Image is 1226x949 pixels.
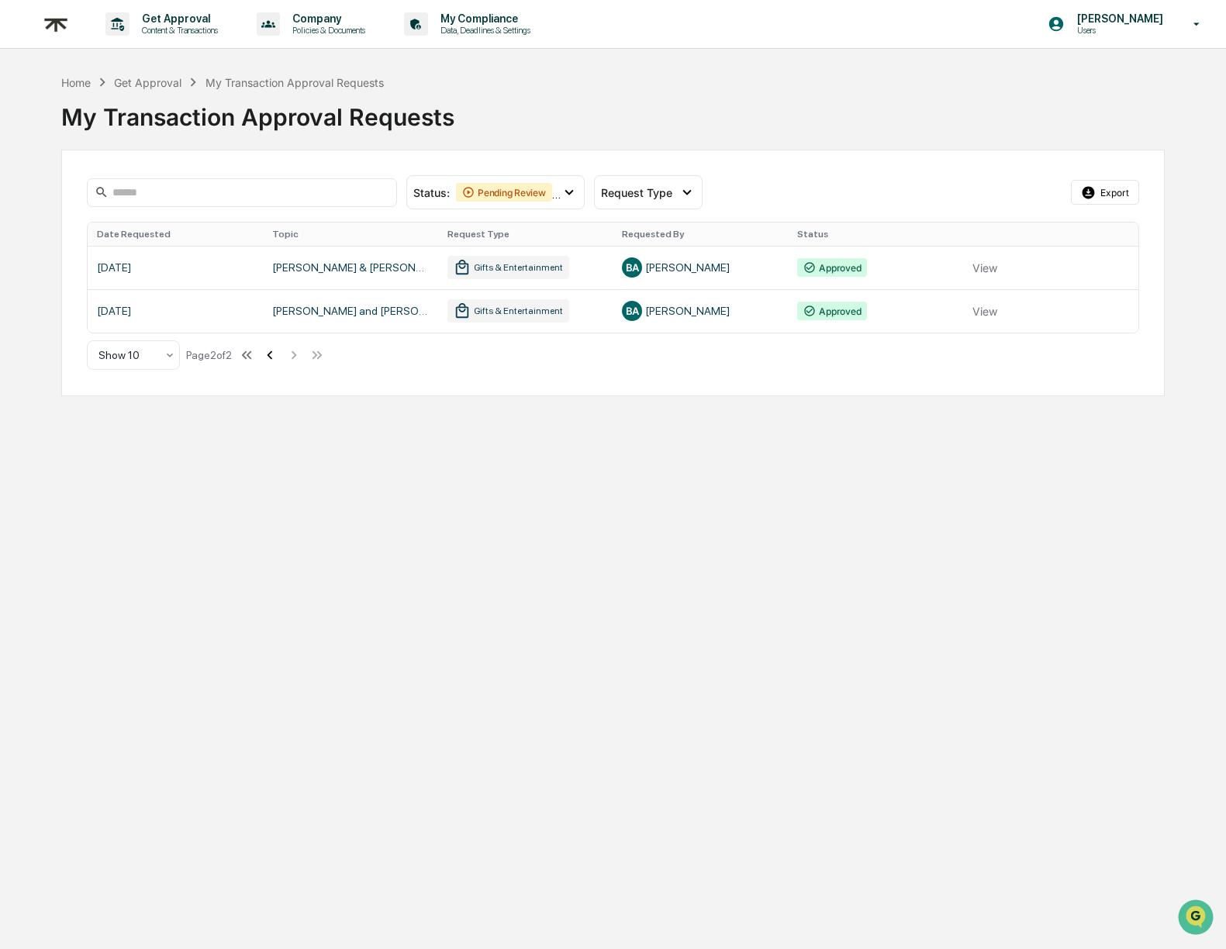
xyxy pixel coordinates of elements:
[1065,12,1171,25] p: [PERSON_NAME]
[61,76,91,89] div: Home
[613,223,788,246] th: Requested By
[601,186,672,199] span: Request Type
[280,12,373,25] p: Company
[37,5,74,43] img: logo
[130,25,226,36] p: Content & Transactions
[788,223,963,246] th: Status
[428,12,538,25] p: My Compliance
[438,223,613,246] th: Request Type
[263,223,438,246] th: Topic
[154,263,188,274] span: Pylon
[456,183,552,202] div: Pending Review
[186,349,232,361] div: Page 2 of 2
[16,33,282,57] p: How can we help?
[88,223,263,246] th: Date Requested
[114,76,181,89] div: Get Approval
[280,25,373,36] p: Policies & Documents
[413,186,450,199] span: Status :
[205,76,384,89] div: My Transaction Approval Requests
[109,262,188,274] a: Powered byPylon
[53,119,254,134] div: Start new chat
[130,12,226,25] p: Get Approval
[1065,25,1171,36] p: Users
[53,134,196,147] div: We're available if you need us!
[31,195,100,211] span: Preclearance
[61,91,1165,131] div: My Transaction Approval Requests
[16,119,43,147] img: 1746055101610-c473b297-6a78-478c-a979-82029cc54cd1
[106,189,199,217] a: 🗄️Attestations
[112,197,125,209] div: 🗄️
[1176,898,1218,940] iframe: Open customer support
[9,189,106,217] a: 🖐️Preclearance
[264,123,282,142] button: Start new chat
[128,195,192,211] span: Attestations
[428,25,538,36] p: Data, Deadlines & Settings
[1071,180,1139,205] button: Export
[31,225,98,240] span: Data Lookup
[16,197,28,209] div: 🖐️
[16,226,28,239] div: 🔎
[9,219,104,247] a: 🔎Data Lookup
